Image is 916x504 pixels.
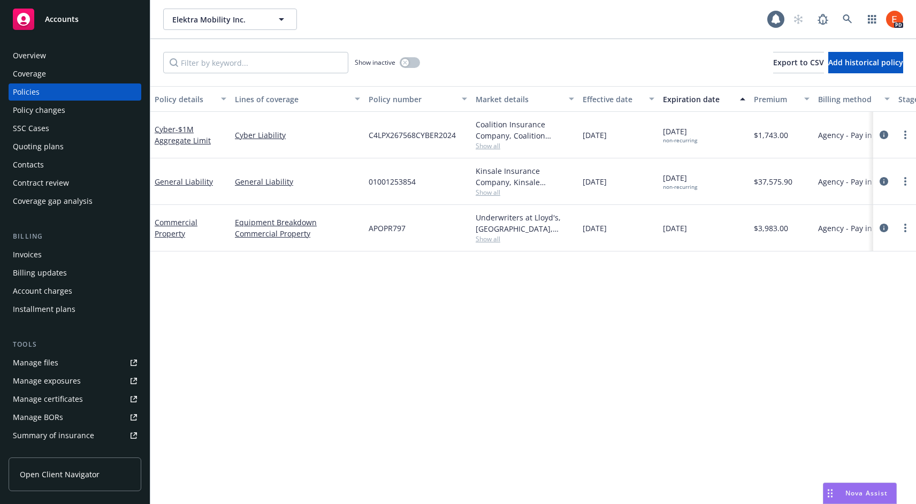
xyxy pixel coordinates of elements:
img: photo [886,11,903,28]
div: non-recurring [663,184,697,190]
a: Accounts [9,4,141,34]
a: Summary of insurance [9,427,141,444]
span: Elektra Mobility Inc. [172,14,265,25]
span: Show all [476,234,574,243]
span: [DATE] [663,172,697,190]
div: Policy changes [13,102,65,119]
div: Contacts [13,156,44,173]
button: Premium [750,86,814,112]
input: Filter by keyword... [163,52,348,73]
a: Manage certificates [9,391,141,408]
a: General Liability [155,177,213,187]
a: Overview [9,47,141,64]
button: Effective date [578,86,659,112]
span: $1,743.00 [754,129,788,141]
button: Lines of coverage [231,86,364,112]
a: circleInformation [877,222,890,234]
div: Manage files [13,354,58,371]
a: Cyber Liability [235,129,360,141]
div: Coalition Insurance Company, Coalition Insurance Solutions (Carrier), CRC Group [476,119,574,141]
div: Lines of coverage [235,94,348,105]
a: Quoting plans [9,138,141,155]
button: Policy details [150,86,231,112]
button: Elektra Mobility Inc. [163,9,297,30]
span: - $1M Aggregate Limit [155,124,211,146]
a: Coverage [9,65,141,82]
div: Overview [13,47,46,64]
div: non-recurring [663,137,697,144]
div: Premium [754,94,798,105]
span: Nova Assist [845,488,888,498]
a: Coverage gap analysis [9,193,141,210]
div: SSC Cases [13,120,49,137]
span: Accounts [45,15,79,24]
button: Export to CSV [773,52,824,73]
span: $3,983.00 [754,223,788,234]
div: Policy number [369,94,455,105]
div: Contract review [13,174,69,192]
a: circleInformation [877,175,890,188]
a: Start snowing [788,9,809,30]
a: Commercial Property [155,217,197,239]
span: C4LPX267568CYBER2024 [369,129,456,141]
button: Market details [471,86,578,112]
div: Invoices [13,246,42,263]
a: Contract review [9,174,141,192]
div: Manage BORs [13,409,63,426]
div: Billing updates [13,264,67,281]
button: Billing method [814,86,894,112]
a: Manage files [9,354,141,371]
a: Billing updates [9,264,141,281]
div: Market details [476,94,562,105]
a: General Liability [235,176,360,187]
a: SSC Cases [9,120,141,137]
span: [DATE] [583,129,607,141]
div: Coverage [13,65,46,82]
div: Policies [13,83,40,101]
div: Account charges [13,282,72,300]
a: Report a Bug [812,9,834,30]
span: Agency - Pay in full [818,223,886,234]
a: Contacts [9,156,141,173]
a: Policy changes [9,102,141,119]
a: Account charges [9,282,141,300]
div: Summary of insurance [13,427,94,444]
a: Commercial Property [235,228,360,239]
a: Search [837,9,858,30]
button: Expiration date [659,86,750,112]
div: Expiration date [663,94,734,105]
span: Show inactive [355,58,395,67]
span: Agency - Pay in full [818,129,886,141]
a: Switch app [861,9,883,30]
a: more [899,222,912,234]
span: 01001253854 [369,176,416,187]
span: APOPR797 [369,223,406,234]
div: Underwriters at Lloyd's, [GEOGRAPHIC_DATA], [PERSON_NAME] of London, CRC Group [476,212,574,234]
span: Show all [476,141,574,150]
a: Manage exposures [9,372,141,390]
span: [DATE] [583,223,607,234]
a: Equipment Breakdown [235,217,360,228]
div: Installment plans [13,301,75,318]
a: Invoices [9,246,141,263]
a: more [899,175,912,188]
span: Show all [476,188,574,197]
div: Manage exposures [13,372,81,390]
span: [DATE] [663,126,697,144]
span: Add historical policy [828,57,903,67]
div: Billing [9,231,141,242]
div: Billing method [818,94,878,105]
a: Installment plans [9,301,141,318]
div: Kinsale Insurance Company, Kinsale Insurance, CRC Group [476,165,574,188]
div: Coverage gap analysis [13,193,93,210]
div: Drag to move [823,483,837,503]
div: Quoting plans [13,138,64,155]
div: Effective date [583,94,643,105]
a: circleInformation [877,128,890,141]
div: Policy details [155,94,215,105]
button: Add historical policy [828,52,903,73]
span: [DATE] [583,176,607,187]
a: more [899,128,912,141]
span: [DATE] [663,223,687,234]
